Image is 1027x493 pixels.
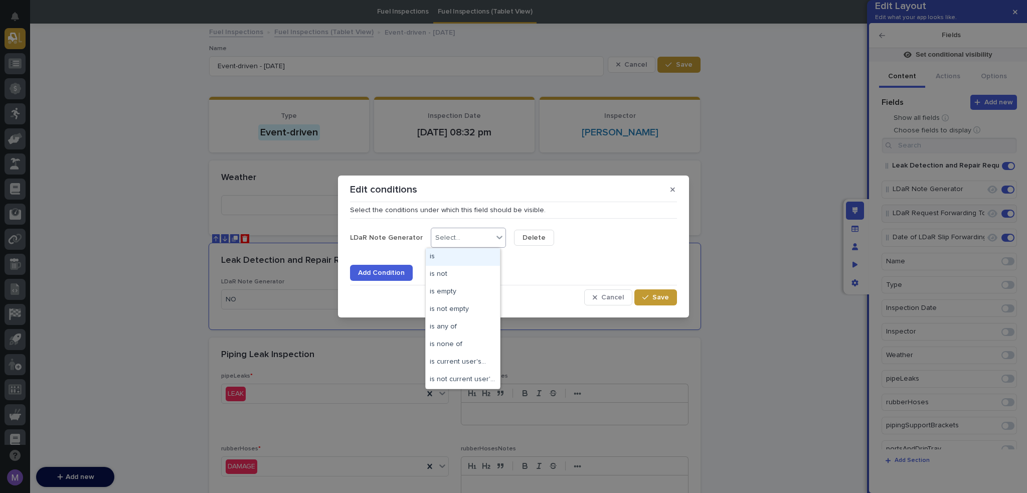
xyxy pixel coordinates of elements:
[426,371,500,389] div: is not current user's...
[6,236,59,254] a: 📖Help Docs
[31,198,81,206] span: [PERSON_NAME]
[10,56,183,72] p: How can we help?
[426,266,500,283] div: is not
[100,264,121,272] span: Pylon
[10,10,30,30] img: Stacker
[426,248,500,266] div: is
[89,171,109,179] span: [DATE]
[435,234,460,242] div: Select...
[10,40,183,56] p: Welcome 👋
[350,184,417,196] p: Edit conditions
[601,294,624,301] span: Cancel
[426,283,500,301] div: is empty
[155,144,183,156] button: See all
[83,171,87,179] span: •
[63,241,71,249] div: 🔗
[10,241,18,249] div: 📖
[73,240,128,250] span: Onboarding Call
[10,111,28,129] img: 1736555164131-43832dd5-751b-4058-ba23-39d91318e5a0
[10,161,26,178] img: Brittany
[350,206,677,215] p: Select the conditions under which this field should be visible.
[20,172,28,180] img: 1736555164131-43832dd5-751b-4058-ba23-39d91318e5a0
[426,336,500,354] div: is none of
[31,171,81,179] span: [PERSON_NAME]
[20,240,55,250] span: Help Docs
[59,236,132,254] a: 🔗Onboarding Call
[514,230,554,246] button: Delete
[10,189,26,205] img: Matthew Hall
[34,121,127,129] div: We're available if you need us!
[350,265,413,281] button: Add Condition
[426,318,500,336] div: is any of
[358,269,405,276] span: Add Condition
[71,264,121,272] a: Powered byPylon
[426,354,500,371] div: is current user's...
[170,114,183,126] button: Start new chat
[350,234,423,242] p: LDaR Note Generator
[523,234,546,241] span: Delete
[634,289,677,305] button: Save
[10,146,67,154] div: Past conversations
[34,111,164,121] div: Start new chat
[83,198,87,206] span: •
[584,289,632,305] button: Cancel
[89,198,109,206] span: [DATE]
[652,294,669,301] span: Save
[426,301,500,318] div: is not empty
